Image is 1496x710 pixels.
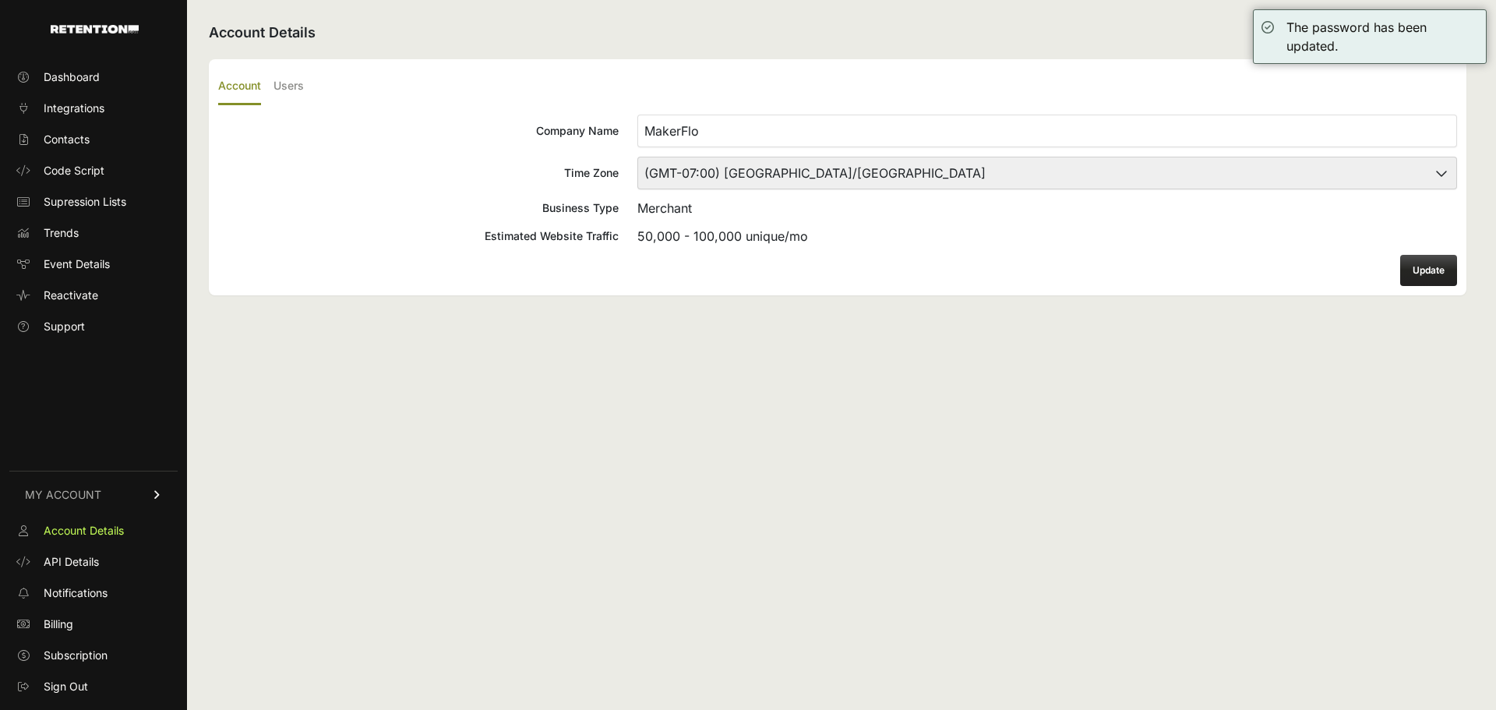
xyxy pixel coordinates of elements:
[44,319,85,334] span: Support
[44,69,100,85] span: Dashboard
[9,549,178,574] a: API Details
[637,157,1457,189] select: Time Zone
[44,679,88,694] span: Sign Out
[637,227,1457,245] div: 50,000 - 100,000 unique/mo
[218,69,261,105] label: Account
[44,554,99,570] span: API Details
[9,581,178,606] a: Notifications
[218,228,619,244] div: Estimated Website Traffic
[44,616,73,632] span: Billing
[9,283,178,308] a: Reactivate
[1400,255,1457,286] button: Update
[9,96,178,121] a: Integrations
[273,69,304,105] label: Users
[9,612,178,637] a: Billing
[44,288,98,303] span: Reactivate
[44,648,108,663] span: Subscription
[44,523,124,539] span: Account Details
[44,225,79,241] span: Trends
[9,127,178,152] a: Contacts
[637,199,1457,217] div: Merchant
[9,221,178,245] a: Trends
[44,256,110,272] span: Event Details
[9,65,178,90] a: Dashboard
[9,471,178,518] a: MY ACCOUNT
[44,101,104,116] span: Integrations
[51,25,139,34] img: Retention.com
[9,674,178,699] a: Sign Out
[9,643,178,668] a: Subscription
[9,314,178,339] a: Support
[25,487,101,503] span: MY ACCOUNT
[9,518,178,543] a: Account Details
[44,163,104,178] span: Code Script
[637,115,1457,147] input: Company Name
[9,252,178,277] a: Event Details
[1286,18,1478,55] div: The password has been updated.
[9,158,178,183] a: Code Script
[44,132,90,147] span: Contacts
[44,194,126,210] span: Supression Lists
[44,585,108,601] span: Notifications
[218,123,619,139] div: Company Name
[9,189,178,214] a: Supression Lists
[218,165,619,181] div: Time Zone
[209,22,1466,44] h2: Account Details
[218,200,619,216] div: Business Type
